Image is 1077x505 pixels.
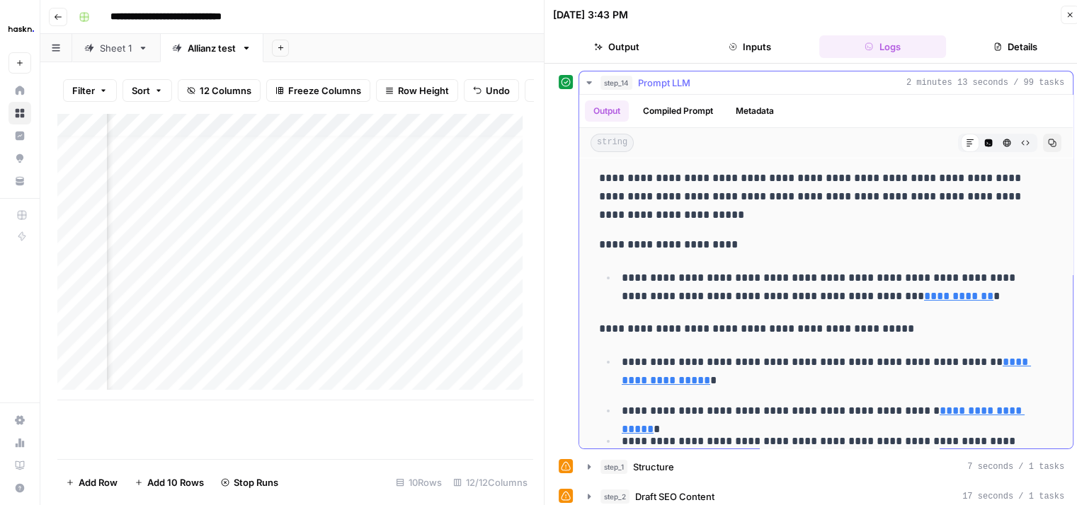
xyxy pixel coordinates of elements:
span: 7 seconds / 1 tasks [967,460,1064,473]
button: Add 10 Rows [126,471,212,494]
button: Stop Runs [212,471,287,494]
span: Draft SEO Content [635,489,714,504]
button: Output [553,35,680,58]
div: 10 Rows [390,471,448,494]
div: Sheet 1 [100,41,132,55]
button: 12 Columns [178,79,261,102]
button: Freeze Columns [266,79,370,102]
span: step_2 [600,489,629,504]
a: Learning Hub [8,454,31,477]
button: Sort [122,79,172,102]
span: Row Height [398,83,449,98]
span: string [591,134,634,152]
button: Metadata [727,100,782,122]
a: Settings [8,409,31,431]
span: Prompt LLM [638,76,690,90]
span: Undo [486,83,510,98]
a: Allianz test [160,34,263,62]
span: Freeze Columns [288,83,361,98]
button: Logs [819,35,947,58]
span: Structure [633,460,674,474]
span: Sort [132,83,150,98]
a: Browse [8,102,31,124]
a: Insights [8,124,31,147]
a: Home [8,79,31,102]
button: Add Row [57,471,126,494]
button: Row Height [376,79,458,102]
div: 12/12 Columns [448,471,533,494]
button: 2 minutes 13 seconds / 99 tasks [579,71,1073,94]
span: Add Row [79,475,118,489]
span: 17 seconds / 1 tasks [962,490,1064,503]
button: Filter [63,79,117,102]
button: Compiled Prompt [634,100,722,122]
button: Output [585,100,629,122]
button: 7 seconds / 1 tasks [579,455,1073,478]
img: Haskn Logo [8,16,34,42]
span: step_14 [600,76,632,90]
a: Opportunities [8,147,31,170]
a: Sheet 1 [72,34,160,62]
a: Your Data [8,170,31,192]
div: 2 minutes 13 seconds / 99 tasks [579,95,1073,448]
a: Usage [8,431,31,454]
span: step_1 [600,460,627,474]
button: Help + Support [8,477,31,499]
span: Filter [72,83,95,98]
span: 12 Columns [200,83,251,98]
div: [DATE] 3:43 PM [553,8,628,22]
button: Inputs [686,35,814,58]
span: 2 minutes 13 seconds / 99 tasks [906,76,1064,89]
span: Add 10 Rows [147,475,204,489]
div: Allianz test [188,41,236,55]
button: Undo [464,79,519,102]
button: Workspace: Haskn [8,11,31,47]
span: Stop Runs [234,475,278,489]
